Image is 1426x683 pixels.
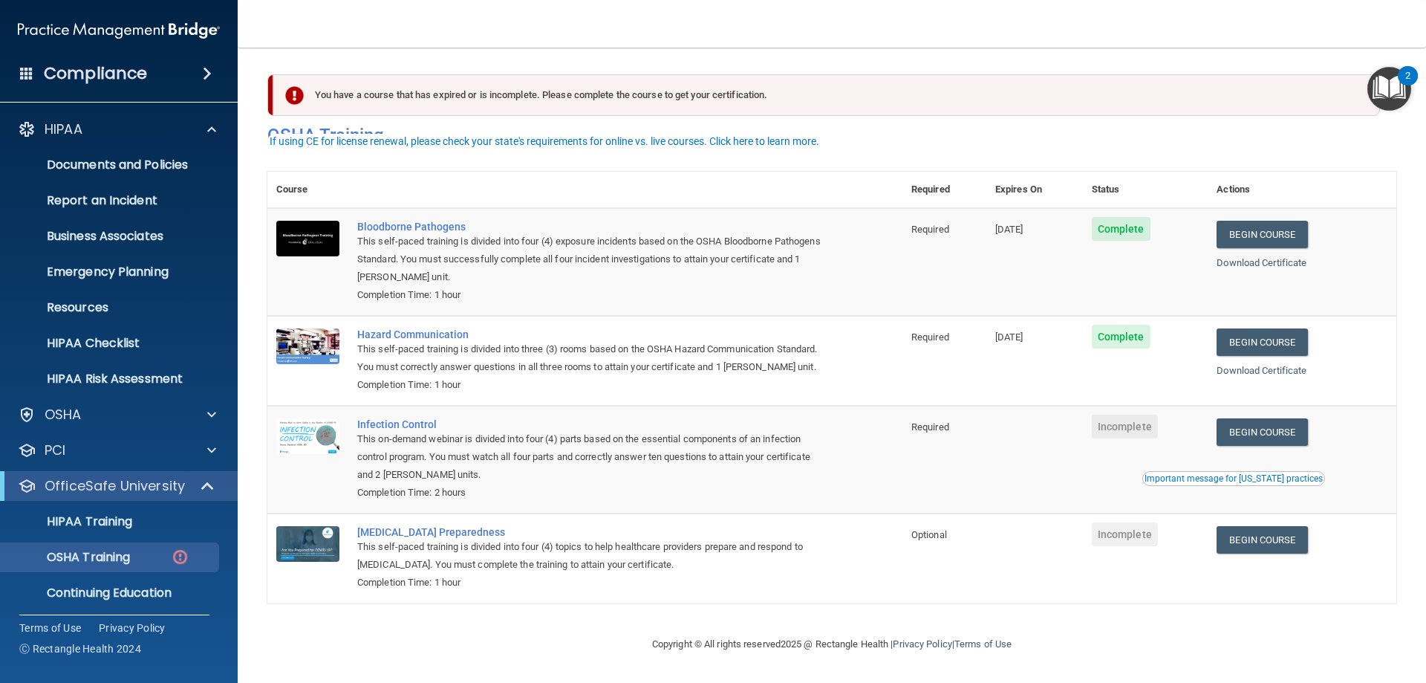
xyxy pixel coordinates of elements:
p: OfficeSafe University [45,477,185,495]
span: Ⓒ Rectangle Health 2024 [19,641,141,656]
span: Optional [911,529,947,540]
a: Bloodborne Pathogens [357,221,828,233]
div: This self-paced training is divided into four (4) exposure incidents based on the OSHA Bloodborne... [357,233,828,286]
p: Resources [10,300,212,315]
a: Privacy Policy [99,621,166,635]
a: Begin Course [1217,526,1307,554]
th: Status [1083,172,1208,208]
span: Incomplete [1092,415,1158,438]
p: OSHA [45,406,82,424]
p: HIPAA Risk Assessment [10,372,212,386]
p: PCI [45,441,65,459]
span: Required [911,421,949,433]
div: This self-paced training is divided into three (3) rooms based on the OSHA Hazard Communication S... [357,340,828,376]
span: Complete [1092,217,1150,241]
th: Course [267,172,348,208]
a: PCI [18,441,216,459]
h4: Compliance [44,63,147,84]
div: 2 [1405,76,1410,95]
p: Emergency Planning [10,265,212,279]
p: Business Associates [10,229,212,244]
th: Required [902,172,986,208]
a: Download Certificate [1217,257,1306,268]
p: OSHA Training [10,550,130,565]
iframe: Drift Widget Chat Controller [1169,577,1408,637]
div: Completion Time: 1 hour [357,574,828,592]
div: Completion Time: 1 hour [357,286,828,304]
a: OfficeSafe University [18,477,215,495]
div: Completion Time: 1 hour [357,376,828,394]
a: Privacy Policy [893,638,951,650]
span: [DATE] [995,331,1023,343]
p: Report an Incident [10,193,212,208]
div: This self-paced training is divided into four (4) topics to help healthcare providers prepare and... [357,538,828,574]
a: Begin Course [1217,418,1307,446]
button: Read this if you are a dental practitioner in the state of CA [1142,471,1325,486]
p: HIPAA Checklist [10,336,212,351]
a: Infection Control [357,418,828,430]
div: If using CE for license renewal, please check your state's requirements for online vs. live cours... [270,136,819,146]
p: HIPAA Training [10,514,132,529]
div: Copyright © All rights reserved 2025 @ Rectangle Health | | [561,621,1103,668]
h4: OSHA Training [267,125,1396,146]
p: Continuing Education [10,586,212,601]
a: Hazard Communication [357,328,828,340]
th: Expires On [986,172,1083,208]
span: Complete [1092,325,1150,349]
a: Begin Course [1217,221,1307,248]
span: Required [911,224,949,235]
div: Important message for [US_STATE] practices [1145,474,1323,483]
a: Download Certificate [1217,365,1306,376]
th: Actions [1208,172,1396,208]
p: HIPAA [45,120,82,138]
div: Completion Time: 2 hours [357,484,828,502]
span: [DATE] [995,224,1023,235]
a: OSHA [18,406,216,424]
a: [MEDICAL_DATA] Preparedness [357,526,828,538]
div: This on-demand webinar is divided into four (4) parts based on the essential components of an inf... [357,430,828,484]
p: Documents and Policies [10,158,212,172]
a: HIPAA [18,120,216,138]
button: If using CE for license renewal, please check your state's requirements for online vs. live cours... [267,134,821,149]
span: Incomplete [1092,522,1158,546]
button: Open Resource Center, 2 new notifications [1367,67,1411,111]
img: exclamation-circle-solid-danger.72ef9ffc.png [285,86,304,105]
a: Terms of Use [19,621,81,635]
div: You have a course that has expired or is incomplete. Please complete the course to get your certi... [273,74,1380,116]
a: Begin Course [1217,328,1307,356]
span: Required [911,331,949,343]
img: danger-circle.6113f641.png [171,548,189,566]
img: PMB logo [18,16,220,45]
a: Terms of Use [954,638,1012,650]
